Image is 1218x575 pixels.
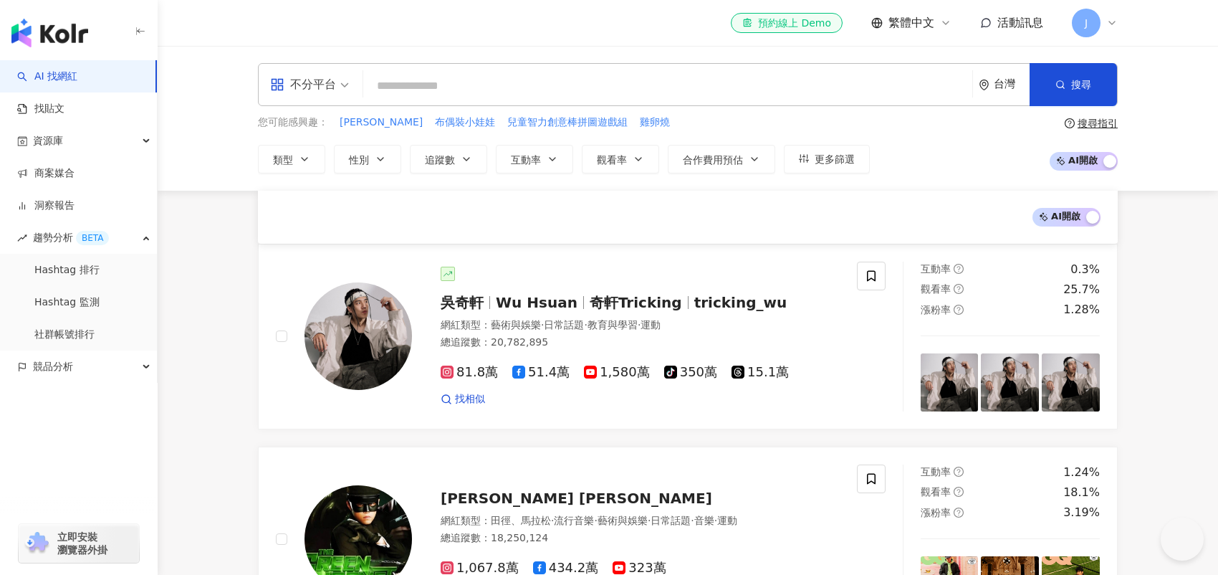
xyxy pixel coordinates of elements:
span: 日常話題 [651,515,691,526]
a: 找貼文 [17,102,64,116]
span: 找相似 [455,392,485,407]
a: 洞察報告 [17,199,75,213]
div: 預約線上 Demo [742,16,831,30]
span: [PERSON_NAME] [340,115,423,130]
span: · [541,319,544,331]
span: 日常話題 [544,319,584,331]
span: 您可能感興趣： [258,115,328,130]
div: 網紅類型 ： [441,318,840,333]
div: 1.28% [1063,302,1100,318]
span: question-circle [954,467,964,477]
button: 類型 [258,145,325,174]
span: J [1085,15,1088,31]
button: 搜尋 [1030,63,1117,106]
span: 吳奇軒 [441,294,484,311]
span: 更多篩選 [815,153,855,165]
a: 社群帳號排行 [34,328,95,342]
a: 找相似 [441,392,485,407]
button: 雞卵燒 [639,115,671,130]
img: post-image [981,353,1039,412]
span: 互動率 [921,263,951,275]
div: 總追蹤數 ： 18,250,124 [441,531,840,546]
span: question-circle [954,284,964,294]
button: 互動率 [496,145,573,174]
button: 兒童智力創意棒拼圖遊戲組 [507,115,628,130]
img: post-image [921,353,979,412]
div: 18.1% [1063,485,1100,500]
button: 觀看率 [582,145,659,174]
span: 活動訊息 [997,16,1043,29]
span: 雞卵燒 [640,115,670,130]
span: 互動率 [921,466,951,477]
span: 51.4萬 [512,365,570,380]
span: question-circle [954,264,964,274]
span: 藝術與娛樂 [491,319,541,331]
button: 布偶裝小娃娃 [434,115,496,130]
iframe: Help Scout Beacon - Open [1161,518,1204,561]
div: 3.19% [1063,505,1100,521]
span: 350萬 [664,365,717,380]
span: appstore [270,77,284,92]
span: 合作費用預估 [683,154,743,166]
span: question-circle [954,508,964,518]
img: chrome extension [23,532,51,555]
span: 音樂 [694,515,714,526]
span: 運動 [641,319,661,331]
div: 1.24% [1063,465,1100,480]
a: Hashtag 監測 [34,295,100,310]
button: 合作費用預估 [668,145,775,174]
div: 0.3% [1070,262,1100,277]
button: 追蹤數 [410,145,487,174]
span: 奇軒Tricking [590,294,682,311]
span: question-circle [1065,118,1075,128]
div: 搜尋指引 [1078,118,1118,129]
button: 更多篩選 [784,145,870,174]
span: 繁體中文 [888,15,934,31]
span: 漲粉率 [921,304,951,315]
span: · [714,515,717,526]
span: [PERSON_NAME] [PERSON_NAME] [441,490,712,507]
span: 立即安裝 瀏覽器外掛 [57,531,107,556]
div: 台灣 [994,78,1030,90]
span: · [584,319,587,331]
span: 類型 [273,154,293,166]
span: 性別 [349,154,369,166]
span: 趨勢分析 [33,222,109,254]
span: 田徑、馬拉松 [491,515,551,526]
div: 不分平台 [270,73,336,96]
a: KOL Avatar吳奇軒Wu Hsuan奇軒Trickingtricking_wu網紅類型：藝術與娛樂·日常話題·教育與學習·運動總追蹤數：20,782,89581.8萬51.4萬1,580萬... [258,244,1118,429]
span: 觀看率 [921,283,951,295]
span: 競品分析 [33,351,73,383]
span: 互動率 [511,154,541,166]
button: [PERSON_NAME] [339,115,423,130]
img: post-image [1042,353,1100,412]
span: · [594,515,597,526]
a: 商案媒合 [17,166,75,181]
img: logo [11,19,88,47]
a: Hashtag 排行 [34,263,100,277]
span: 流行音樂 [554,515,594,526]
a: chrome extension立即安裝 瀏覽器外掛 [19,524,139,563]
span: question-circle [954,487,964,497]
span: 資源庫 [33,125,63,157]
span: 1,580萬 [584,365,650,380]
span: 觀看率 [921,486,951,498]
span: · [638,319,641,331]
div: 總追蹤數 ： 20,782,895 [441,336,840,350]
span: 漲粉率 [921,507,951,518]
span: tricking_wu [694,294,787,311]
span: 15.1萬 [732,365,789,380]
div: 25.7% [1063,282,1100,298]
span: 追蹤數 [425,154,455,166]
div: 網紅類型 ： [441,514,840,528]
span: 教育與學習 [588,319,638,331]
span: · [648,515,651,526]
span: · [691,515,694,526]
span: 運動 [717,515,737,526]
span: Wu Hsuan [496,294,577,311]
span: 81.8萬 [441,365,498,380]
span: 觀看率 [597,154,627,166]
span: question-circle [954,305,964,315]
button: 性別 [334,145,401,174]
a: 預約線上 Demo [731,13,843,33]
